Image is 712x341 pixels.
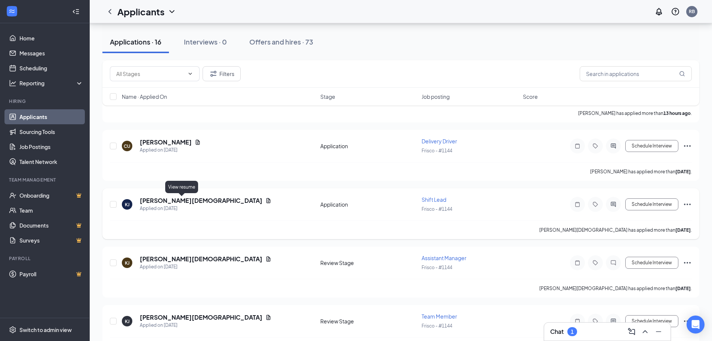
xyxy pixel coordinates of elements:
svg: Document [265,256,271,262]
div: Applied on [DATE] [140,146,201,154]
div: Payroll [9,255,82,262]
svg: Ellipses [683,200,692,209]
svg: Note [573,201,582,207]
span: Frisco - #1144 [422,265,452,270]
svg: ChevronDown [187,71,193,77]
button: Schedule Interview [625,257,678,269]
a: SurveysCrown [19,233,83,248]
svg: Tag [591,143,600,149]
span: Assistant Manager [422,255,466,261]
svg: Ellipses [683,258,692,267]
p: [PERSON_NAME] has applied more than . [578,110,692,116]
svg: Minimize [654,327,663,336]
svg: Ellipses [683,141,692,150]
svg: Note [573,318,582,324]
button: ChevronUp [639,326,651,338]
svg: QuestionInfo [671,7,680,16]
svg: ChatInactive [609,260,618,266]
div: Application [320,142,417,150]
div: Applied on [DATE] [140,263,271,271]
span: Delivery Driver [422,138,457,144]
div: RB [689,8,695,15]
div: CU [124,143,130,149]
svg: Document [195,139,201,145]
a: Job Postings [19,139,83,154]
div: KJ [125,201,130,208]
div: KJ [125,260,130,266]
h1: Applicants [117,5,164,18]
svg: Ellipses [683,317,692,326]
button: ComposeMessage [626,326,638,338]
svg: Document [265,314,271,320]
b: [DATE] [675,286,691,291]
button: Schedule Interview [625,198,678,210]
svg: Note [573,260,582,266]
span: Frisco - #1144 [422,323,452,329]
b: 13 hours ago [663,110,691,116]
svg: Tag [591,318,600,324]
button: Filter Filters [203,66,241,81]
div: Interviews · 0 [184,37,227,46]
svg: Tag [591,260,600,266]
svg: ActiveChat [609,201,618,207]
svg: ChevronUp [641,327,650,336]
svg: ChevronLeft [105,7,114,16]
svg: ChevronDown [167,7,176,16]
div: Application [320,201,417,208]
input: All Stages [116,70,184,78]
div: Reporting [19,79,84,87]
span: Shift Lead [422,196,446,203]
h5: [PERSON_NAME] [140,138,192,146]
div: Team Management [9,177,82,183]
button: Schedule Interview [625,140,678,152]
div: 1 [571,329,574,335]
svg: Notifications [654,7,663,16]
div: View resume [165,181,198,193]
p: [PERSON_NAME][DEMOGRAPHIC_DATA] has applied more than . [539,285,692,292]
h3: Chat [550,328,564,336]
span: Job posting [422,93,450,100]
button: Minimize [653,326,665,338]
div: Review Stage [320,317,417,325]
svg: MagnifyingGlass [679,71,685,77]
h5: [PERSON_NAME][DEMOGRAPHIC_DATA] [140,313,262,322]
a: Talent Network [19,154,83,169]
p: [PERSON_NAME] has applied more than . [590,168,692,175]
div: Switch to admin view [19,326,72,334]
a: Home [19,31,83,46]
button: Schedule Interview [625,315,678,327]
span: Stage [320,93,335,100]
a: Applicants [19,109,83,124]
svg: Note [573,143,582,149]
b: [DATE] [675,227,691,233]
svg: ActiveChat [609,318,618,324]
span: Team Member [422,313,457,320]
a: Messages [19,46,83,61]
svg: Collapse [72,8,80,15]
div: Applications · 16 [110,37,161,46]
div: Applied on [DATE] [140,322,271,329]
div: Review Stage [320,259,417,267]
div: Open Intercom Messenger [687,316,705,334]
span: Frisco - #1144 [422,206,452,212]
svg: Settings [9,326,16,334]
p: [PERSON_NAME][DEMOGRAPHIC_DATA] has applied more than . [539,227,692,233]
svg: Document [265,198,271,204]
svg: WorkstreamLogo [8,7,16,15]
h5: [PERSON_NAME][DEMOGRAPHIC_DATA] [140,197,262,205]
svg: Tag [591,201,600,207]
a: DocumentsCrown [19,218,83,233]
a: Scheduling [19,61,83,76]
div: Offers and hires · 73 [249,37,313,46]
a: Team [19,203,83,218]
svg: ActiveChat [609,143,618,149]
a: OnboardingCrown [19,188,83,203]
div: Hiring [9,98,82,104]
svg: Filter [209,69,218,78]
h5: [PERSON_NAME][DEMOGRAPHIC_DATA] [140,255,262,263]
span: Name · Applied On [122,93,167,100]
svg: Analysis [9,79,16,87]
svg: ComposeMessage [627,327,636,336]
span: Frisco - #1144 [422,148,452,153]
